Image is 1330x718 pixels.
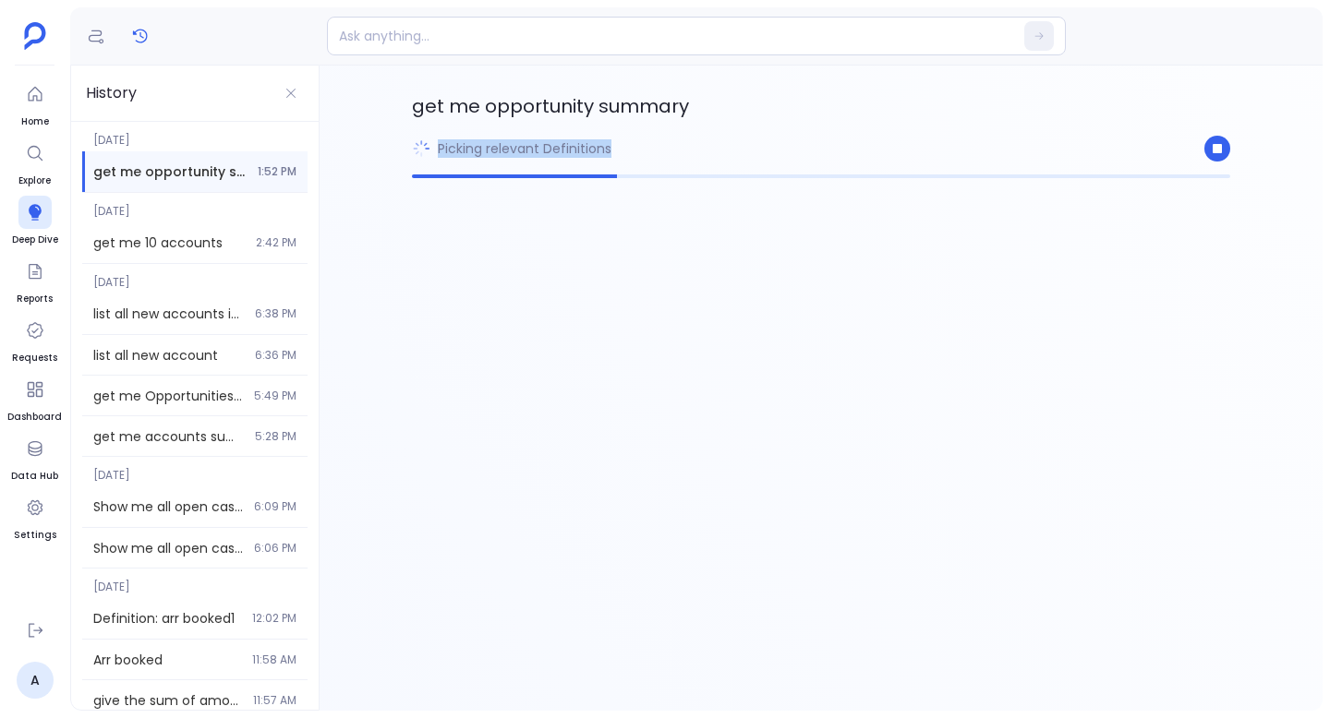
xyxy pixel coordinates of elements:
[12,314,57,365] a: Requests
[93,162,247,181] span: get me opportunity summary
[93,691,242,710] span: give the sum of amount for the opportunities that are created in the last year of july.
[93,427,244,446] span: get me accounts summary
[255,306,296,321] span: 6:38 PM
[82,122,308,148] span: [DATE]
[93,651,241,669] span: Arr booked
[81,21,111,51] button: Definitions
[17,662,54,699] a: A
[254,389,296,403] span: 5:49 PM
[7,373,62,425] a: Dashboard
[11,469,58,484] span: Data Hub
[18,174,52,188] span: Explore
[412,93,689,119] span: get me opportunity summary
[254,499,296,514] span: 6:09 PM
[12,233,58,247] span: Deep Dive
[82,568,308,594] span: [DATE]
[18,78,52,129] a: Home
[252,611,296,626] span: 12:02 PM
[93,609,241,628] span: Definition: arr booked1
[258,164,296,179] span: 1:52 PM
[14,528,56,543] span: Settings
[18,137,52,188] a: Explore
[18,114,52,129] span: Home
[82,193,308,219] span: [DATE]
[255,348,296,363] span: 6:36 PM
[14,491,56,543] a: Settings
[82,457,308,483] span: [DATE]
[11,432,58,484] a: Data Hub
[255,429,296,444] span: 5:28 PM
[126,21,155,51] button: History
[93,233,245,252] span: get me 10 accounts
[254,541,296,556] span: 6:06 PM
[17,255,53,306] a: Reports
[438,139,611,158] p: Picking relevant Definitions
[82,264,308,290] span: [DATE]
[93,387,243,405] span: get me Opportunities Summary
[1204,136,1230,162] button: Stop Generation
[253,693,296,708] span: 11:57 AM
[17,292,53,306] span: Reports
[252,652,296,667] span: 11:58 AM
[256,235,296,250] span: 2:42 PM
[93,305,244,323] span: list all new accounts in last 1 year
[86,81,137,105] h3: History
[7,410,62,425] span: Dashboard
[93,346,244,365] span: list all new account
[93,497,243,516] span: Show me all open cases in the last 5 quarters
[24,22,46,50] img: petavue logo
[12,351,57,365] span: Requests
[93,539,243,557] span: Show me all open cases in the last 5 quarters
[412,139,430,158] img: loading
[12,196,58,247] a: Deep Dive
